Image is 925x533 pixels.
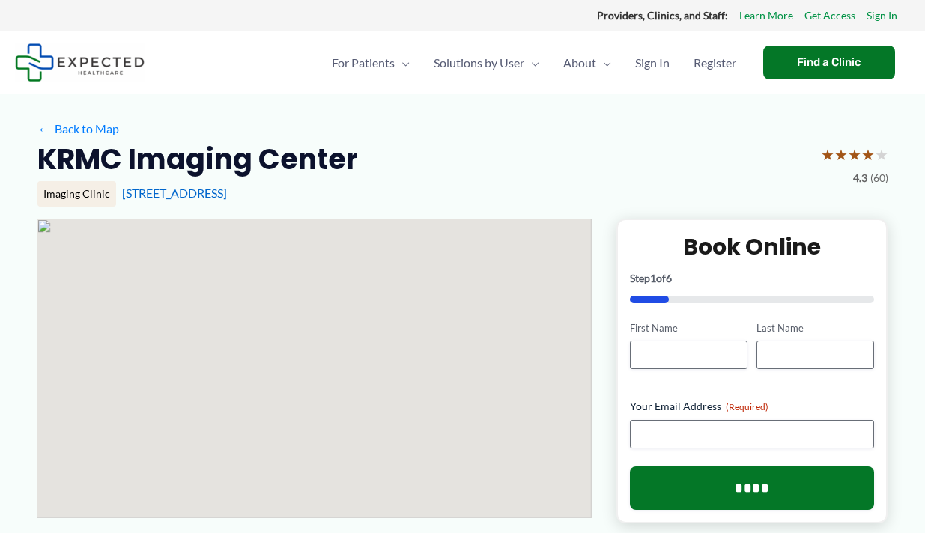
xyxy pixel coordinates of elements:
[623,37,682,89] a: Sign In
[682,37,748,89] a: Register
[122,186,227,200] a: [STREET_ADDRESS]
[332,37,395,89] span: For Patients
[756,321,874,335] label: Last Name
[551,37,623,89] a: AboutMenu Toggle
[422,37,551,89] a: Solutions by UserMenu Toggle
[15,43,145,82] img: Expected Healthcare Logo - side, dark font, small
[763,46,895,79] a: Find a Clinic
[37,181,116,207] div: Imaging Clinic
[739,6,793,25] a: Learn More
[853,168,867,188] span: 4.3
[320,37,748,89] nav: Primary Site Navigation
[650,272,656,284] span: 1
[694,37,736,89] span: Register
[563,37,596,89] span: About
[848,141,861,168] span: ★
[37,141,358,177] h2: KRMC Imaging Center
[37,118,119,140] a: ←Back to Map
[597,9,728,22] strong: Providers, Clinics, and Staff:
[395,37,410,89] span: Menu Toggle
[596,37,611,89] span: Menu Toggle
[867,6,897,25] a: Sign In
[804,6,855,25] a: Get Access
[630,232,875,261] h2: Book Online
[524,37,539,89] span: Menu Toggle
[726,401,768,412] span: (Required)
[870,168,888,188] span: (60)
[630,399,875,414] label: Your Email Address
[630,321,747,335] label: First Name
[320,37,422,89] a: For PatientsMenu Toggle
[821,141,834,168] span: ★
[434,37,524,89] span: Solutions by User
[630,273,875,284] p: Step of
[861,141,875,168] span: ★
[37,121,52,135] span: ←
[635,37,670,89] span: Sign In
[875,141,888,168] span: ★
[666,272,672,284] span: 6
[834,141,848,168] span: ★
